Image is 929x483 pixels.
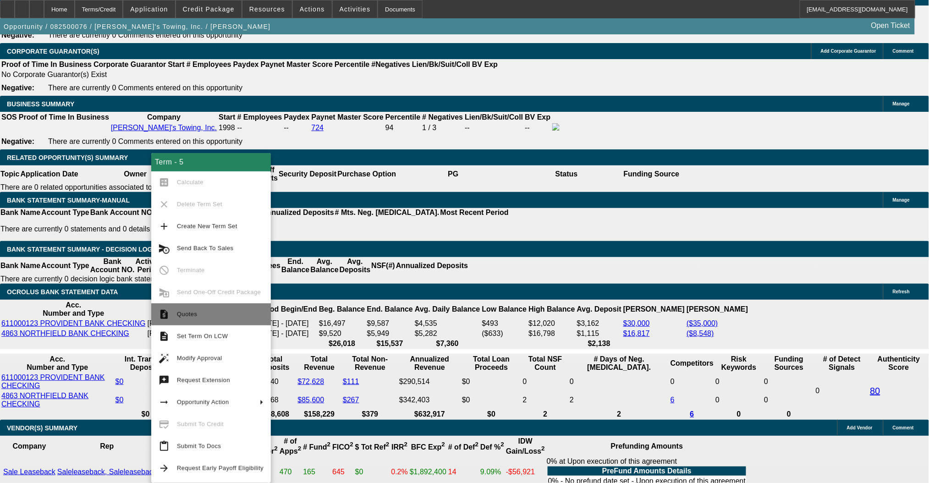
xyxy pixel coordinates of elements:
[670,355,714,372] th: Competitors
[480,443,504,451] b: Def %
[552,123,560,131] img: facebook-icon.png
[893,198,910,203] span: Manage
[893,101,910,106] span: Manage
[577,339,622,348] th: $2,138
[367,339,413,348] th: $15,537
[177,399,229,406] span: Opportunity Action
[577,319,622,328] td: $3,162
[510,165,623,183] th: Status
[275,445,278,452] sup: 2
[115,378,124,385] a: $0
[399,410,461,419] th: $632,917
[1,301,146,318] th: Acc. Number and Type
[303,443,330,451] b: # Fund
[261,60,333,68] b: Paynet Master Score
[440,208,509,217] th: Most Recent Period
[525,113,550,121] b: BV Exp
[528,319,575,328] td: $12,020
[130,5,168,13] span: Application
[280,437,301,455] b: # of Apps
[342,355,398,372] th: Total Non-Revenue
[159,463,170,474] mat-icon: arrow_forward
[396,257,468,274] th: Annualized Deposits
[281,257,310,274] th: End. Balance
[577,301,622,318] th: Avg. Deposit
[261,208,334,217] th: Annualized Deposits
[391,443,407,451] b: IRR
[147,113,181,121] b: Company
[422,124,463,132] div: 1 / 3
[135,257,163,274] th: Activity Period
[522,355,568,372] th: Sum of the Total NSF Count and Total Overdraft Fee Count from Ocrolus
[399,396,460,404] div: $342,403
[372,60,411,68] b: #Negatives
[151,153,271,171] div: Term - 5
[41,257,90,274] th: Account Type
[671,396,675,404] a: 6
[168,60,184,68] b: Start
[414,319,481,328] td: $4,535
[670,373,714,390] td: 0
[687,319,718,327] a: ($35,000)
[715,391,763,409] td: 0
[569,355,669,372] th: # Days of Neg. [MEDICAL_DATA].
[414,329,481,338] td: $5,282
[48,137,242,145] span: There are currently 0 Comments entered on this opportunity
[414,339,481,348] th: $7,360
[123,0,175,18] button: Application
[686,301,748,318] th: [PERSON_NAME]
[1,60,92,69] th: Proof of Time In Business
[448,443,478,451] b: # of Def
[472,60,498,68] b: BV Exp
[893,289,910,294] span: Refresh
[623,319,650,327] a: $30,000
[41,208,90,217] th: Account Type
[339,257,371,274] th: Avg. Deposits
[355,443,390,451] b: $ Tot Ref
[177,333,228,340] span: Set Term On LCW
[249,5,285,13] span: Resources
[147,319,255,328] td: [PERSON_NAME] TOWING INC
[462,355,522,372] th: Total Loan Proceeds
[815,373,869,409] td: 0
[399,378,460,386] div: $290,514
[343,378,359,385] a: $111
[242,0,292,18] button: Resources
[623,329,650,337] a: $16,817
[422,113,463,121] b: # Negatives
[147,301,255,318] th: Acc. Holder Name
[90,208,155,217] th: Bank Account NO.
[404,441,407,448] sup: 2
[411,443,445,451] b: BFC Exp
[183,5,235,13] span: Credit Package
[7,288,118,296] span: OCROLUS BANK STATEMENT DATA
[602,467,692,475] b: PreFund Amounts Details
[475,441,478,448] sup: 2
[623,165,680,183] th: Funding Source
[764,410,814,419] th: 0
[293,0,332,18] button: Actions
[159,221,170,232] mat-icon: add
[90,257,135,274] th: Bank Account NO.
[298,445,301,452] sup: 2
[868,18,914,33] a: Open Ticket
[482,301,528,318] th: Low Balance
[687,329,714,337] a: ($8,548)
[252,373,296,390] td: $72,740
[7,197,130,204] span: BANK STATEMENT SUMMARY-MANUAL
[177,377,230,384] span: Request Extension
[297,355,342,372] th: Total Revenue
[522,373,568,390] td: 0
[764,355,814,372] th: Funding Sources
[177,465,264,472] span: Request Early Payoff Eligibility
[462,410,522,419] th: $0
[414,301,481,318] th: Avg. Daily Balance
[386,441,389,448] sup: 2
[159,375,170,386] mat-icon: try
[1,84,34,92] b: Negative:
[7,246,159,253] span: Bank Statement Summary - Decision Logic
[57,468,157,476] a: Saleleaseback, Saleleaseback
[385,124,420,132] div: 94
[100,442,114,450] b: Rep
[482,329,528,338] td: ($633)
